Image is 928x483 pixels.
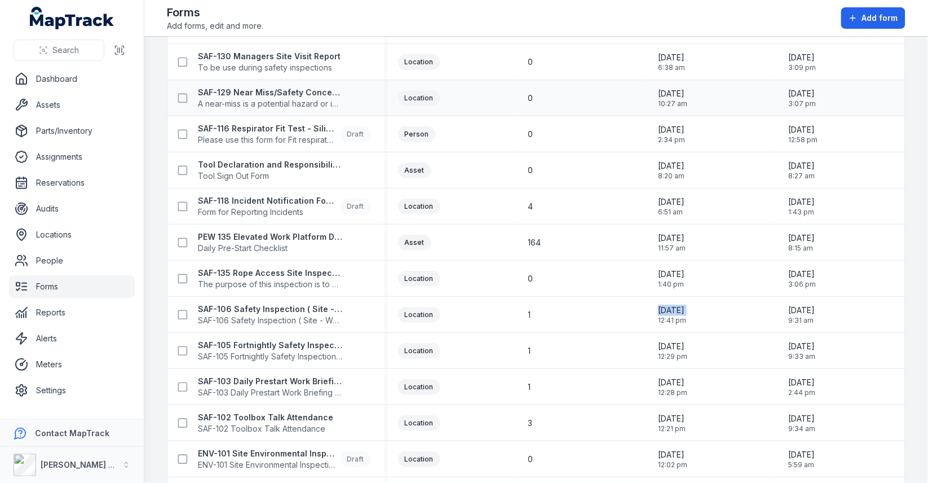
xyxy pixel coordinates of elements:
[788,232,815,244] span: [DATE]
[658,88,687,108] time: 10/09/2025, 10:27:35 am
[35,428,109,438] strong: Contact MapTrack
[788,341,815,352] span: [DATE]
[398,163,431,178] div: Asset
[788,208,815,217] span: 1:43 pm
[198,387,342,398] span: SAF-103 Daily Prestart Work Briefing Attendance Register
[198,231,342,254] a: PEW 135 Elevated Work Platform Daily Pre-Start ChecklistDaily Pre-Start Checklist
[198,315,342,326] span: SAF-106 Safety Inspection ( Site - Weekly )
[658,160,684,172] span: [DATE]
[658,413,686,433] time: 02/06/2025, 12:21:17 pm
[528,165,533,176] span: 0
[788,63,816,72] span: 3:09 pm
[788,52,816,63] span: [DATE]
[788,280,816,289] span: 3:06 pm
[658,341,687,361] time: 02/06/2025, 12:29:59 pm
[398,343,440,359] div: Location
[788,424,815,433] span: 9:34 am
[9,223,135,246] a: Locations
[658,341,687,352] span: [DATE]
[788,99,816,108] span: 3:07 pm
[528,237,541,248] span: 164
[788,124,817,135] span: [DATE]
[198,459,336,471] span: ENV-101 Site Environmental Inspection
[658,196,684,208] span: [DATE]
[788,341,815,361] time: 17/09/2025, 9:33:25 am
[658,52,685,72] time: 11/09/2025, 6:38:50 am
[658,280,684,289] span: 1:40 pm
[788,172,815,181] span: 8:27 am
[788,160,815,181] time: 05/09/2025, 8:27:25 am
[9,120,135,142] a: Parts/Inventory
[528,273,533,284] span: 0
[788,388,815,397] span: 2:44 pm
[788,377,815,388] span: [DATE]
[658,135,685,144] span: 2:34 pm
[9,172,135,194] a: Reservations
[528,418,533,429] span: 3
[658,160,684,181] time: 05/09/2025, 8:20:42 am
[658,99,687,108] span: 10:27 am
[658,305,686,325] time: 02/06/2025, 12:41:35 pm
[788,232,815,253] time: 21/08/2025, 8:15:18 am
[198,340,342,351] strong: SAF-105 Fortnightly Safety Inspection (Yard)
[398,379,440,395] div: Location
[167,20,263,32] span: Add forms, edit and more.
[528,381,531,393] span: 1
[788,305,815,316] span: [DATE]
[788,196,815,217] time: 22/09/2025, 1:43:11 pm
[198,267,342,290] a: SAF-135 Rope Access Site InspectionThe purpose of this inspection is to ensure the Rope Access be...
[788,269,816,280] span: [DATE]
[198,448,371,471] a: ENV-101 Site Environmental InspectionENV-101 Site Environmental InspectionDraft
[9,301,135,324] a: Reports
[198,87,342,98] strong: SAF-129 Near Miss/Safety Concern/Environmental Concern Form
[788,88,816,108] time: 18/09/2025, 3:07:42 pm
[198,87,342,109] a: SAF-129 Near Miss/Safety Concern/Environmental Concern FormA near-miss is a potential hazard or i...
[788,377,815,397] time: 15/09/2025, 2:44:30 pm
[398,307,440,323] div: Location
[9,275,135,298] a: Forms
[198,243,342,254] span: Daily Pre-Start Checklist
[198,51,341,62] strong: SAF-130 Managers Site Visit Report
[658,424,686,433] span: 12:21 pm
[788,413,815,433] time: 17/09/2025, 9:34:08 am
[198,195,336,207] strong: SAF-118 Incident Notification Form
[658,352,687,361] span: 12:29 pm
[788,135,817,144] span: 12:58 pm
[658,63,685,72] span: 6:38 am
[9,327,135,350] a: Alerts
[528,201,533,212] span: 4
[198,340,342,362] a: SAF-105 Fortnightly Safety Inspection (Yard)SAF-105 Fortnightly Safety Inspection (Yard)
[528,345,531,357] span: 1
[198,267,342,279] strong: SAF-135 Rope Access Site Inspection
[658,208,684,217] span: 6:51 am
[198,423,333,434] span: SAF-102 Toolbox Talk Attendance
[788,413,815,424] span: [DATE]
[41,460,133,469] strong: [PERSON_NAME] Group
[528,93,533,104] span: 0
[528,309,531,320] span: 1
[398,126,436,142] div: Person
[658,172,684,181] span: 8:20 am
[398,54,440,70] div: Location
[528,454,533,465] span: 0
[658,413,686,424] span: [DATE]
[788,88,816,99] span: [DATE]
[788,196,815,208] span: [DATE]
[398,271,440,287] div: Location
[198,304,342,315] strong: SAF-106 Safety Inspection ( Site - Weekly )
[9,197,135,220] a: Audits
[658,460,687,469] span: 12:02 pm
[14,39,104,61] button: Search
[341,451,371,467] div: Draft
[788,449,815,469] time: 11/09/2025, 5:59:56 am
[9,146,135,168] a: Assignments
[658,124,685,135] span: [DATE]
[30,7,114,29] a: MapTrack
[658,232,686,244] span: [DATE]
[658,244,686,253] span: 11:57 am
[788,316,815,325] span: 9:31 am
[198,159,342,182] a: Tool Declaration and Responsibility AcknowledgementTool Sign Out Form
[198,134,336,146] span: Please use this form for Fit respiratory test declaration
[658,449,687,469] time: 02/06/2025, 12:02:08 pm
[198,207,336,218] span: Form for Reporting Incidents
